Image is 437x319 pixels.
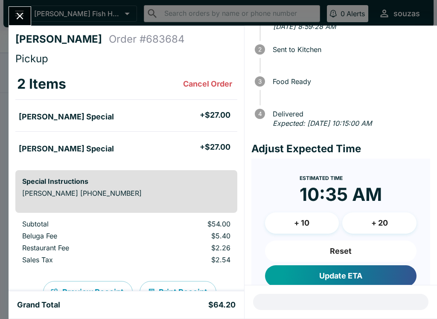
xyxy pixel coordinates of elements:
[273,22,336,31] em: [DATE] 8:59:28 AM
[22,177,230,186] h6: Special Instructions
[22,220,134,228] p: Subtotal
[22,189,230,197] p: [PERSON_NAME] [PHONE_NUMBER]
[300,175,343,181] span: Estimated Time
[17,300,60,310] h5: Grand Total
[19,144,114,154] h5: [PERSON_NAME] Special
[147,244,230,252] p: $2.26
[268,46,430,53] span: Sent to Kitchen
[268,78,430,85] span: Food Ready
[19,112,114,122] h5: [PERSON_NAME] Special
[265,241,417,262] button: Reset
[251,142,430,155] h4: Adjust Expected Time
[15,220,237,267] table: orders table
[147,255,230,264] p: $2.54
[200,110,230,120] h5: + $27.00
[43,281,133,303] button: Preview Receipt
[17,75,66,93] h3: 2 Items
[258,78,262,85] text: 3
[22,255,134,264] p: Sales Tax
[265,265,417,287] button: Update ETA
[258,110,262,117] text: 4
[22,244,134,252] p: Restaurant Fee
[180,75,236,93] button: Cancel Order
[265,212,339,234] button: + 10
[140,281,216,303] button: Print Receipt
[300,183,382,206] time: 10:35 AM
[109,33,185,46] h4: Order # 683684
[22,232,134,240] p: Beluga Fee
[147,232,230,240] p: $5.40
[15,69,237,163] table: orders table
[15,52,48,65] span: Pickup
[342,212,417,234] button: + 20
[9,7,31,25] button: Close
[268,110,430,118] span: Delivered
[147,220,230,228] p: $54.00
[208,300,236,310] h5: $64.20
[200,142,230,152] h5: + $27.00
[273,119,372,128] em: Expected: [DATE] 10:15:00 AM
[15,33,109,46] h4: [PERSON_NAME]
[258,46,262,53] text: 2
